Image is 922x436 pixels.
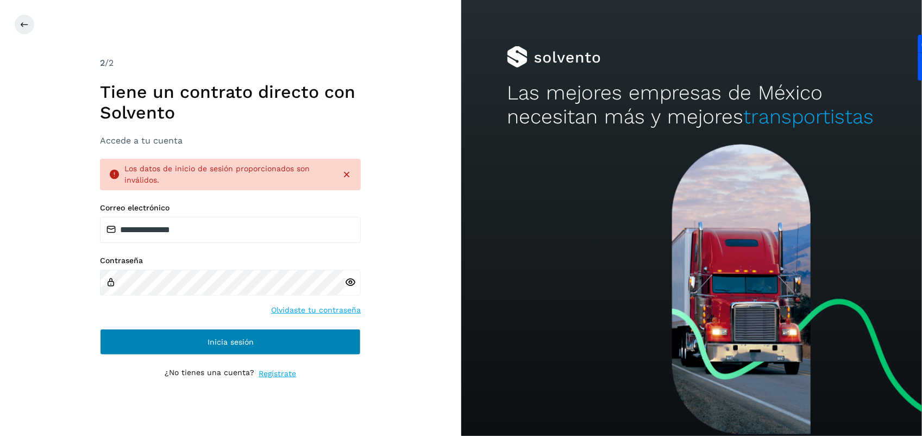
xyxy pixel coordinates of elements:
div: Los datos de inicio de sesión proporcionados son inválidos. [124,163,333,186]
h1: Tiene un contrato directo con Solvento [100,82,361,123]
label: Contraseña [100,256,361,265]
span: transportistas [743,105,874,128]
button: Inicia sesión [100,329,361,355]
label: Correo electrónico [100,203,361,213]
a: Olvidaste tu contraseña [271,304,361,316]
div: /2 [100,57,361,70]
h3: Accede a tu cuenta [100,135,361,146]
span: 2 [100,58,105,68]
a: Regístrate [259,368,296,379]
p: ¿No tienes una cuenta? [165,368,254,379]
span: Inicia sesión [208,338,254,346]
h2: Las mejores empresas de México necesitan más y mejores [507,81,876,129]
